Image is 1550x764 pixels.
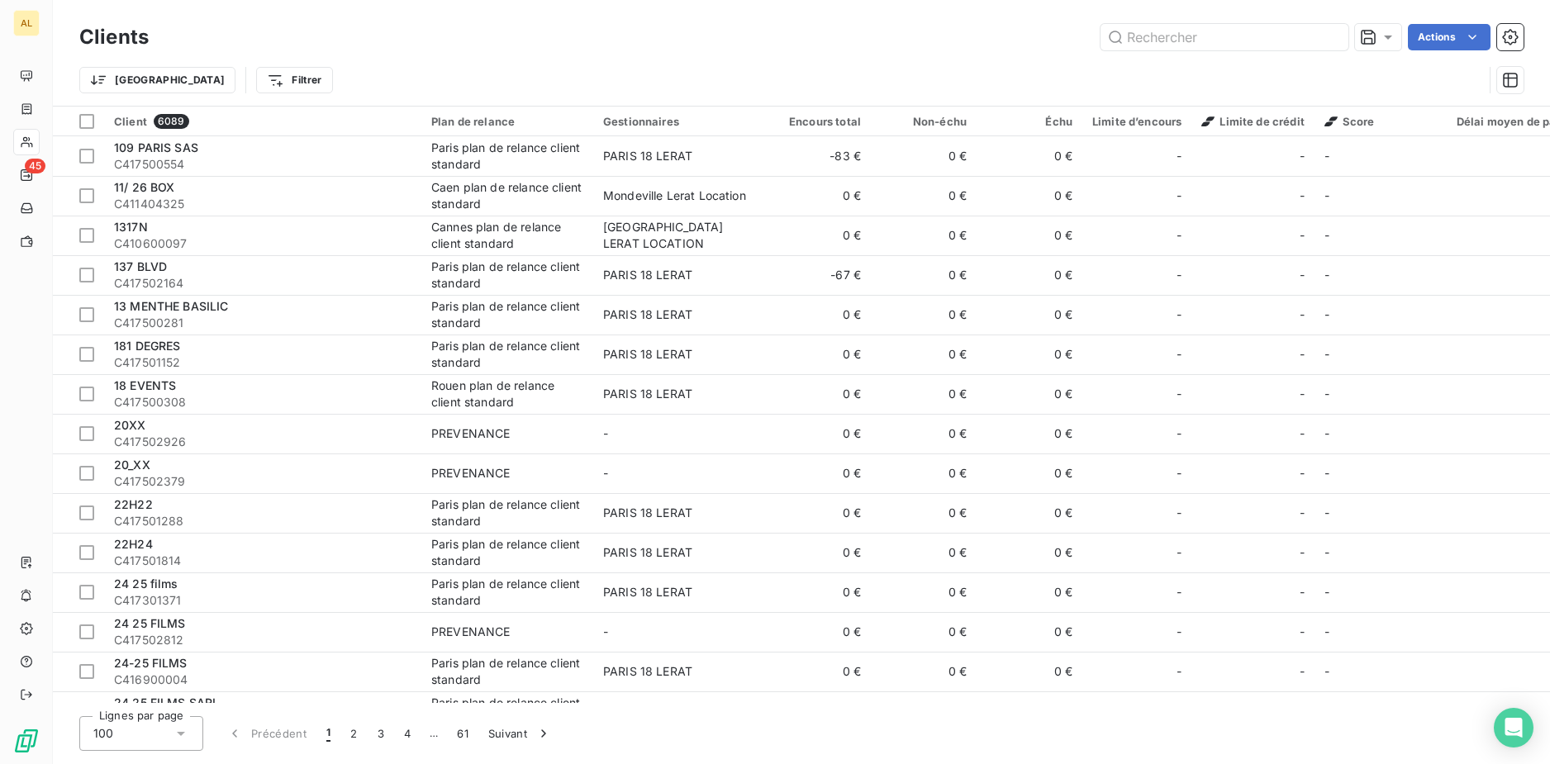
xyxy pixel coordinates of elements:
[775,115,861,128] div: Encours total
[1177,148,1182,164] span: -
[603,220,724,250] span: [GEOGRAPHIC_DATA] LERAT LOCATION
[431,115,583,128] div: Plan de relance
[478,716,562,751] button: Suivant
[603,426,608,440] span: -
[977,295,1082,335] td: 0 €
[765,493,871,533] td: 0 €
[765,255,871,295] td: -67 €
[977,533,1082,572] td: 0 €
[765,216,871,255] td: 0 €
[871,414,977,453] td: 0 €
[765,295,871,335] td: 0 €
[1324,188,1329,202] span: -
[1177,306,1182,323] span: -
[447,716,478,751] button: 61
[977,453,1082,493] td: 0 €
[1324,149,1329,163] span: -
[977,572,1082,612] td: 0 €
[871,374,977,414] td: 0 €
[871,295,977,335] td: 0 €
[871,691,977,731] td: 0 €
[1324,387,1329,401] span: -
[1177,624,1182,640] span: -
[1324,505,1329,520] span: -
[977,176,1082,216] td: 0 €
[977,414,1082,453] td: 0 €
[1408,24,1491,50] button: Actions
[1177,227,1182,244] span: -
[765,691,871,731] td: -69 €
[114,671,411,688] span: C416900004
[431,425,511,442] div: PREVENANCE
[431,496,583,529] div: Paris plan de relance client standard
[765,176,871,216] td: 0 €
[765,414,871,453] td: 0 €
[1300,505,1305,521] span: -
[1324,268,1329,282] span: -
[977,136,1082,176] td: 0 €
[1300,227,1305,244] span: -
[1494,708,1533,747] div: Open Intercom Messenger
[431,576,583,609] div: Paris plan de relance client standard
[765,572,871,612] td: 0 €
[340,716,367,751] button: 2
[977,374,1082,414] td: 0 €
[603,347,692,361] span: PARIS 18 LERAT
[114,115,147,128] span: Client
[114,220,148,234] span: 1317N
[1300,267,1305,283] span: -
[114,259,167,273] span: 137 BLVD
[154,114,189,129] span: 6089
[1177,267,1182,283] span: -
[431,219,583,252] div: Cannes plan de relance client standard
[114,656,188,670] span: 24-25 FILMS
[326,725,330,742] span: 1
[603,624,608,638] span: -
[765,335,871,374] td: 0 €
[114,418,146,432] span: 20XX
[114,537,153,551] span: 22H24
[114,235,411,252] span: C410600097
[431,259,583,292] div: Paris plan de relance client standard
[1201,115,1304,128] span: Limite de crédit
[114,354,411,371] span: C417501152
[431,624,511,640] div: PREVENANCE
[114,299,229,313] span: 13 MENTHE BASILIC
[765,652,871,691] td: 0 €
[114,275,411,292] span: C417502164
[25,159,45,173] span: 45
[603,188,746,202] span: Mondeville Lerat Location
[765,136,871,176] td: -83 €
[13,162,39,188] a: 45
[114,434,411,450] span: C417502926
[603,307,692,321] span: PARIS 18 LERAT
[431,338,583,371] div: Paris plan de relance client standard
[603,268,692,282] span: PARIS 18 LERAT
[977,691,1082,731] td: 0 €
[431,536,583,569] div: Paris plan de relance client standard
[1300,544,1305,561] span: -
[114,473,411,490] span: C417502379
[1092,115,1182,128] div: Limite d’encours
[603,387,692,401] span: PARIS 18 LERAT
[1324,426,1329,440] span: -
[871,652,977,691] td: 0 €
[431,465,511,482] div: PREVENANCE
[1177,544,1182,561] span: -
[977,493,1082,533] td: 0 €
[114,577,178,591] span: 24 25 films
[603,505,692,520] span: PARIS 18 LERAT
[114,394,411,410] span: C417500308
[114,553,411,569] span: C417501814
[114,339,181,353] span: 181 DEGRES
[1324,466,1329,480] span: -
[79,67,235,93] button: [GEOGRAPHIC_DATA]
[1177,663,1182,680] span: -
[421,720,447,747] span: …
[256,67,332,93] button: Filtrer
[13,728,40,754] img: Logo LeanPay
[603,115,755,128] div: Gestionnaires
[871,255,977,295] td: 0 €
[1177,386,1182,402] span: -
[114,513,411,529] span: C417501288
